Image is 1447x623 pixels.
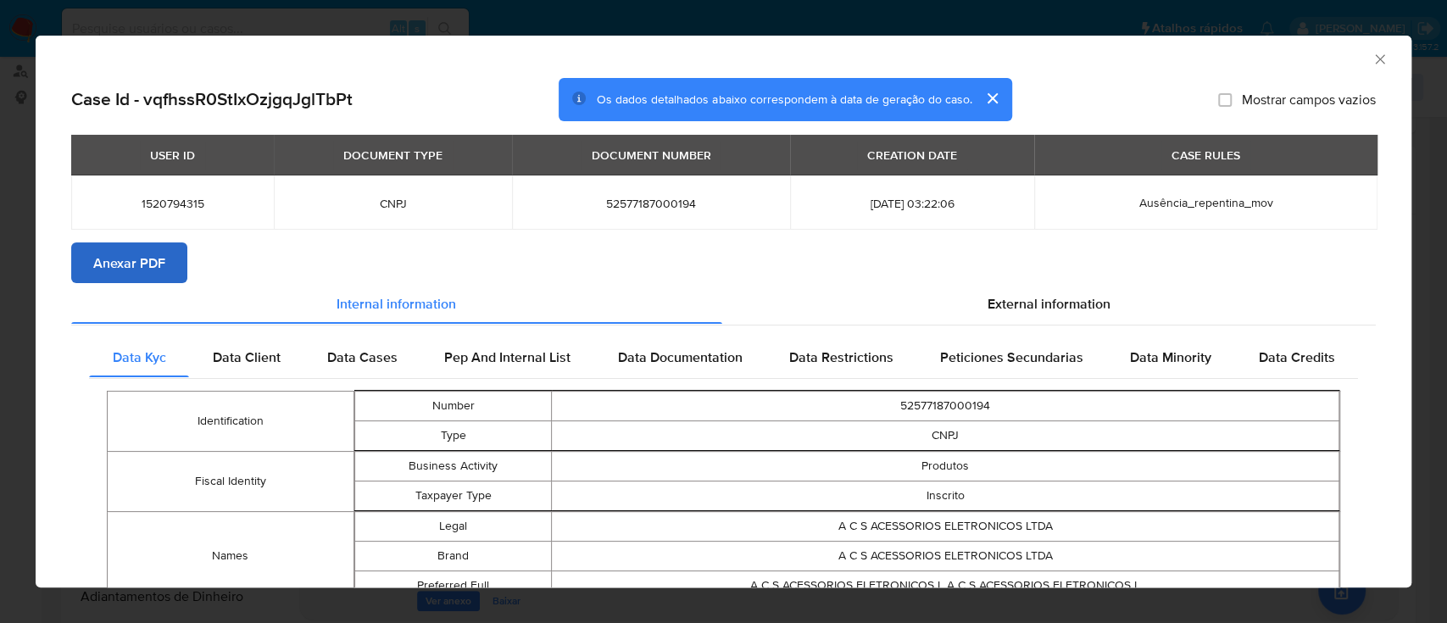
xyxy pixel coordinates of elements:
td: A C S ACESSORIOS ELETRONICOS L A C S ACESSORIOS ELETRONICOS L [552,570,1339,600]
span: Peticiones Secundarias [940,347,1083,366]
td: Fiscal Identity [108,451,354,511]
td: Number [354,391,551,420]
span: Data Credits [1258,347,1334,366]
span: Data Minority [1130,347,1211,366]
div: closure-recommendation-modal [36,36,1411,587]
td: Brand [354,541,551,570]
td: Type [354,420,551,450]
div: Detailed info [71,283,1376,324]
td: 52577187000194 [552,391,1339,420]
td: CNPJ [552,420,1339,450]
span: External information [988,293,1110,313]
td: Business Activity [354,451,551,481]
td: Names [108,511,354,601]
span: Os dados detalhados abaixo correspondem à data de geração do caso. [597,91,971,108]
span: Anexar PDF [93,244,165,281]
td: Preferred Full [354,570,551,600]
td: A C S ACESSORIOS ELETRONICOS LTDA [552,541,1339,570]
span: Mostrar campos vazios [1242,91,1376,108]
span: 52577187000194 [532,196,770,211]
div: CASE RULES [1161,141,1250,170]
span: Internal information [337,293,456,313]
td: Produtos [552,451,1339,481]
span: Data Documentation [617,347,742,366]
td: Legal [354,511,551,541]
span: Pep And Internal List [444,347,570,366]
button: Anexar PDF [71,242,187,283]
td: Identification [108,391,354,451]
td: Taxpayer Type [354,481,551,510]
input: Mostrar campos vazios [1218,92,1232,106]
span: [DATE] 03:22:06 [810,196,1014,211]
span: CNPJ [294,196,492,211]
span: Data Restrictions [789,347,893,366]
div: DOCUMENT NUMBER [581,141,721,170]
td: Inscrito [552,481,1339,510]
span: Data Client [213,347,281,366]
td: A C S ACESSORIOS ELETRONICOS LTDA [552,511,1339,541]
button: cerrar [971,78,1012,119]
div: Detailed internal info [89,337,1358,377]
div: CREATION DATE [857,141,967,170]
span: Ausência_repentina_mov [1138,194,1272,211]
div: DOCUMENT TYPE [333,141,453,170]
div: USER ID [140,141,205,170]
button: Fechar a janela [1372,51,1387,66]
h2: Case Id - vqfhssR0StIxOzjgqJglTbPt [71,88,353,110]
span: 1520794315 [92,196,253,211]
span: Data Cases [327,347,398,366]
span: Data Kyc [113,347,166,366]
